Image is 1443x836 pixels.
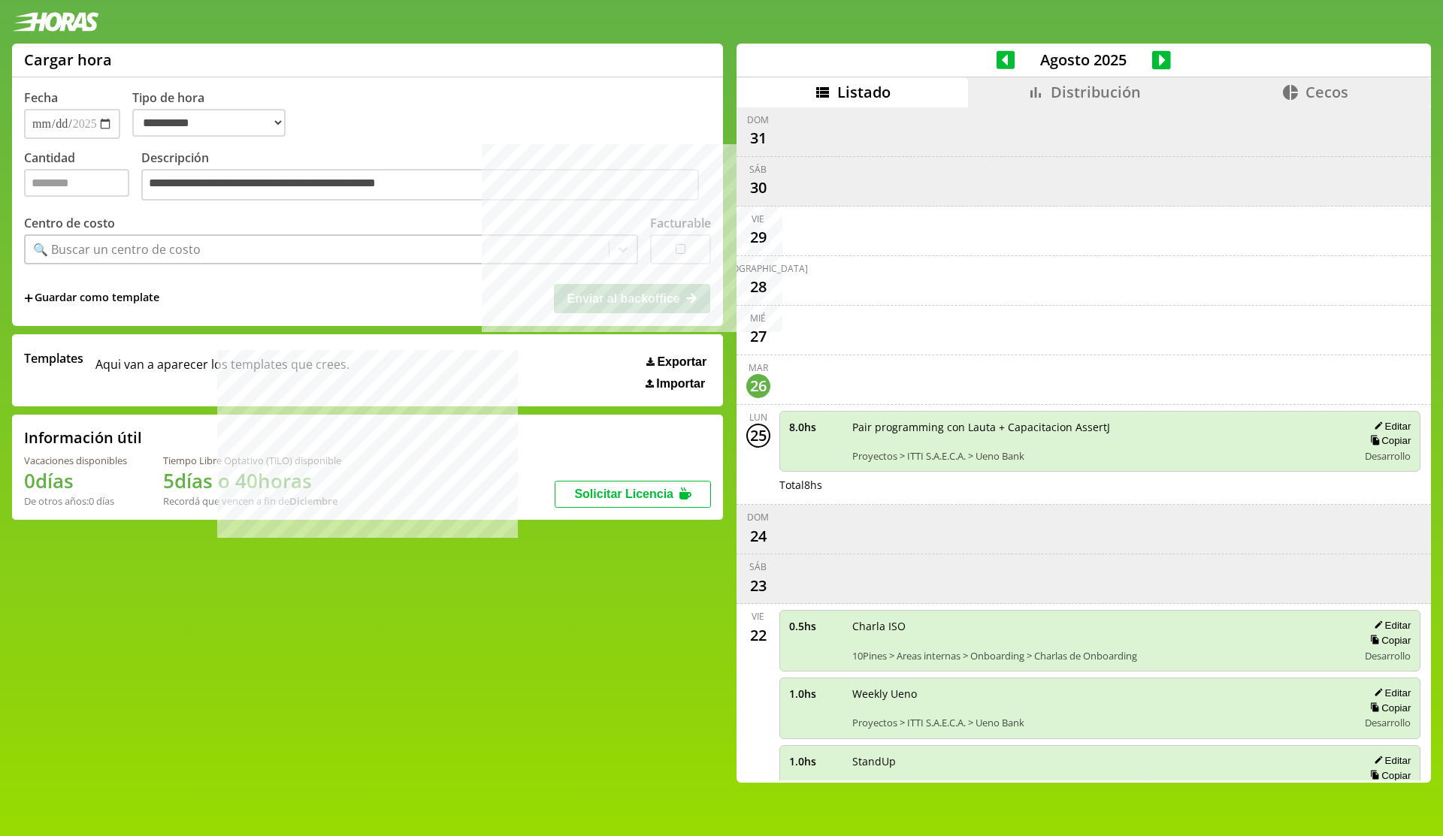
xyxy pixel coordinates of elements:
[1365,449,1411,463] span: Desarrollo
[749,361,768,374] div: mar
[141,169,699,201] textarea: Descripción
[752,213,764,225] div: vie
[752,610,764,623] div: vie
[24,290,159,306] span: +Guardar como template
[1365,716,1411,729] span: Desarrollo
[852,449,1348,463] span: Proyectos > ITTI S.A.E.C.A. > Ueno Bank
[24,427,142,448] h2: Información útil
[852,619,1348,633] span: Charla ISO
[1366,769,1411,782] button: Copiar
[749,163,767,176] div: sáb
[746,324,770,349] div: 27
[837,82,891,102] span: Listado
[289,494,337,508] b: Diciembre
[1366,434,1411,447] button: Copiar
[789,619,842,633] span: 0.5 hs
[24,149,141,204] label: Cantidad
[12,12,99,32] img: logotipo
[789,420,842,434] span: 8.0 hs
[737,107,1431,781] div: scrollable content
[132,89,298,139] label: Tipo de hora
[555,481,711,508] button: Solicitar Licencia
[746,126,770,150] div: 31
[1366,702,1411,714] button: Copiar
[24,89,58,106] label: Fecha
[1369,619,1411,632] button: Editar
[749,411,767,424] div: lun
[1051,82,1141,102] span: Distribución
[24,169,129,197] input: Cantidad
[95,350,349,391] span: Aqui van a aparecer los templates que crees.
[709,262,808,275] div: [DEMOGRAPHIC_DATA]
[789,754,842,768] span: 1.0 hs
[746,374,770,398] div: 26
[852,716,1348,729] span: Proyectos > ITTI S.A.E.C.A. > Ueno Bank
[574,487,673,500] span: Solicitar Licencia
[750,312,766,324] div: mié
[746,623,770,647] div: 22
[163,454,341,467] div: Tiempo Libre Optativo (TiLO) disponible
[1369,420,1411,433] button: Editar
[163,494,341,508] div: Recordá que vencen a fin de
[1015,50,1152,70] span: Agosto 2025
[163,467,341,494] h1: 5 días o 40 horas
[1365,649,1411,662] span: Desarrollo
[1369,687,1411,699] button: Editar
[24,215,115,231] label: Centro de costo
[656,377,705,391] span: Importar
[1305,82,1348,102] span: Cecos
[24,350,83,367] span: Templates
[650,215,711,231] label: Facturable
[33,241,201,258] div: 🔍 Buscar un centro de costo
[1369,754,1411,767] button: Editar
[24,494,127,508] div: De otros años: 0 días
[852,754,1348,768] span: StandUp
[852,420,1348,434] span: Pair programming con Lauta + Capacitacion AssertJ
[746,275,770,299] div: 28
[132,109,286,137] select: Tipo de hora
[746,573,770,597] div: 23
[852,687,1348,701] span: Weekly Ueno
[746,524,770,548] div: 24
[746,176,770,200] div: 30
[24,290,33,306] span: +
[746,424,770,448] div: 25
[24,454,127,467] div: Vacaciones disponibles
[852,649,1348,662] span: 10Pines > Areas internas > Onboarding > Charlas de Onboarding
[24,467,127,494] h1: 0 días
[746,225,770,249] div: 29
[747,511,769,524] div: dom
[747,113,769,126] div: dom
[1366,634,1411,647] button: Copiar
[141,149,711,204] label: Descripción
[749,560,767,573] div: sáb
[642,355,711,370] button: Exportar
[657,355,706,369] span: Exportar
[789,687,842,701] span: 1.0 hs
[779,478,1421,492] div: Total 8 hs
[24,50,112,70] h1: Cargar hora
